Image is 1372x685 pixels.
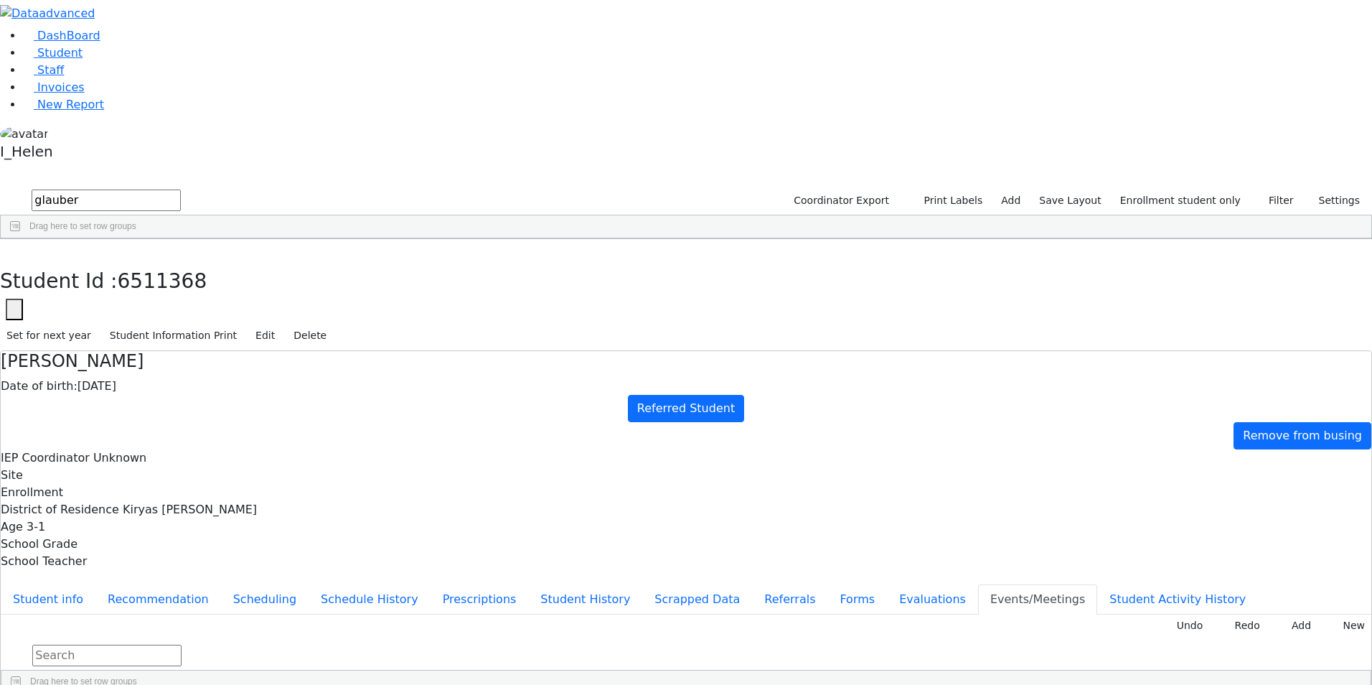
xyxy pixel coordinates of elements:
[907,190,989,212] button: Print Labels
[1218,615,1266,637] button: Redo
[118,269,207,293] span: 6511368
[37,98,104,111] span: New Report
[23,63,64,77] a: Staff
[1276,615,1317,637] button: Add
[93,451,146,465] span: Unknown
[1,351,1371,372] h4: [PERSON_NAME]
[27,520,45,533] span: 3-1
[37,29,100,42] span: DashBoard
[23,80,85,94] a: Invoices
[431,584,529,615] button: Prescriptions
[1033,190,1107,212] button: Save Layout
[1,484,63,501] label: Enrollment
[103,325,243,347] button: Student Information Print
[309,584,431,615] button: Schedule History
[1,467,23,484] label: Site
[221,584,309,615] button: Scheduling
[887,584,978,615] button: Evaluations
[249,325,281,347] button: Edit
[827,584,887,615] button: Forms
[642,584,752,615] button: Scrapped Data
[37,63,64,77] span: Staff
[784,190,896,212] button: Coordinator Export
[995,190,1027,212] a: Add
[1,536,77,553] label: School Grade
[1327,615,1371,637] button: New
[95,584,221,615] button: Recommendation
[1160,615,1209,637] button: Undo
[37,80,85,94] span: Invoices
[628,395,744,422] a: Referred Student
[1,518,23,536] label: Age
[1250,190,1300,212] button: Filter
[1,378,1371,395] div: [DATE]
[23,46,83,60] a: Student
[1243,429,1362,442] span: Remove from busing
[978,584,1097,615] button: Events/Meetings
[29,221,136,231] span: Drag here to set row groups
[1097,584,1258,615] button: Student Activity History
[1,449,90,467] label: IEP Coordinator
[287,325,333,347] button: Delete
[1,501,119,518] label: District of Residence
[752,584,827,615] button: Referrals
[1234,422,1371,449] a: Remove from busing
[23,29,100,42] a: DashBoard
[1,584,95,615] button: Student info
[32,190,181,211] input: Search
[123,503,257,516] span: Kiryas [PERSON_NAME]
[37,46,83,60] span: Student
[1114,190,1247,212] label: Enrollment student only
[32,645,182,666] input: Search
[1,553,87,570] label: School Teacher
[1300,190,1366,212] button: Settings
[1,378,77,395] label: Date of birth:
[23,98,104,111] a: New Report
[528,584,642,615] button: Student History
